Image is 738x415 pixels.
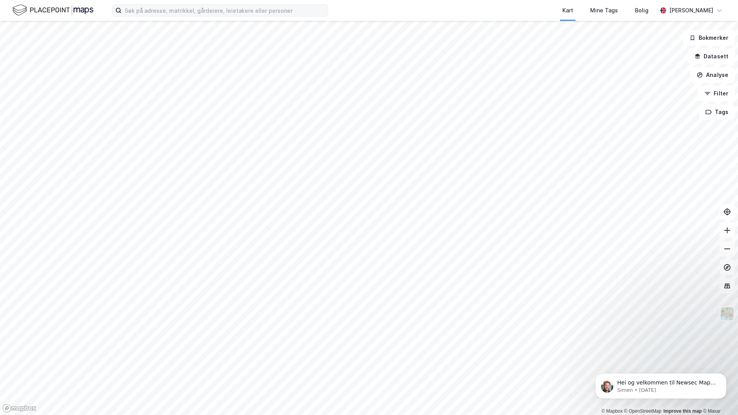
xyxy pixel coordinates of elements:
[2,404,36,413] a: Mapbox homepage
[562,6,573,15] div: Kart
[122,5,328,16] input: Søk på adresse, matrikkel, gårdeiere, leietakere eller personer
[635,6,648,15] div: Bolig
[720,306,735,321] img: Z
[690,67,735,83] button: Analyse
[699,104,735,120] button: Tags
[624,408,662,414] a: OpenStreetMap
[590,6,618,15] div: Mine Tags
[601,408,623,414] a: Mapbox
[12,3,93,17] img: logo.f888ab2527a4732fd821a326f86c7f29.svg
[688,49,735,64] button: Datasett
[669,6,713,15] div: [PERSON_NAME]
[584,357,738,411] iframe: Intercom notifications message
[683,30,735,46] button: Bokmerker
[698,86,735,101] button: Filter
[664,408,702,414] a: Improve this map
